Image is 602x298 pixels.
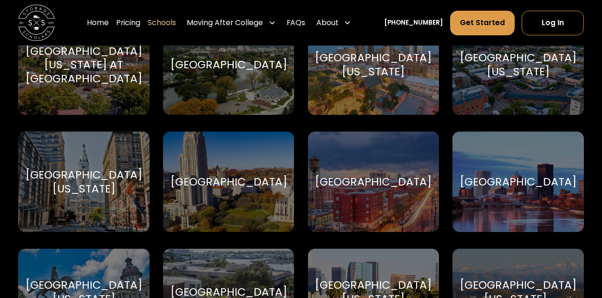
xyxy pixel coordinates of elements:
a: Schools [148,10,176,36]
a: Go to selected school [452,14,583,115]
div: Moving After College [187,17,263,28]
a: Go to selected school [308,132,439,232]
div: About [313,10,355,36]
a: Go to selected school [18,14,149,115]
img: Storage Scholars main logo [18,5,55,41]
a: Go to selected school [308,14,439,115]
a: [PHONE_NUMBER] [384,18,443,28]
div: [GEOGRAPHIC_DATA] [170,175,287,188]
div: [GEOGRAPHIC_DATA] [460,175,576,188]
div: About [316,17,339,28]
a: Log In [522,11,583,35]
a: Go to selected school [18,132,149,232]
div: [GEOGRAPHIC_DATA][US_STATE] [315,51,432,78]
a: FAQs [287,10,305,36]
a: Go to selected school [163,14,294,115]
div: [GEOGRAPHIC_DATA][US_STATE] [26,168,142,195]
div: [GEOGRAPHIC_DATA] [315,175,432,188]
a: Go to selected school [452,132,583,232]
a: Get Started [450,11,514,35]
div: [GEOGRAPHIC_DATA] [170,58,287,71]
div: [GEOGRAPHIC_DATA][US_STATE] at [GEOGRAPHIC_DATA] [26,44,142,85]
a: Go to selected school [163,132,294,232]
div: Moving After College [183,10,279,36]
a: Home [87,10,109,36]
a: Pricing [116,10,140,36]
div: [GEOGRAPHIC_DATA][US_STATE] [460,51,576,78]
